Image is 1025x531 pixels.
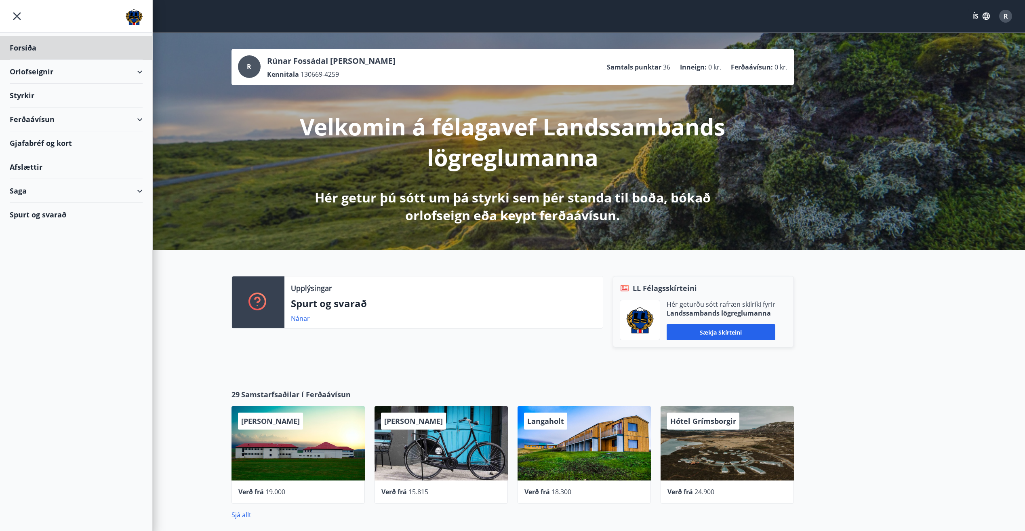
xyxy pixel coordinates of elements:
p: Velkomin á félagavef Landssambands lögreglumanna [299,111,726,173]
div: Afslættir [10,155,143,179]
span: 36 [663,63,670,72]
span: 19.000 [265,487,285,496]
span: Verð frá [667,487,693,496]
div: Saga [10,179,143,203]
p: Kennitala [267,70,299,79]
span: Hótel Grímsborgir [670,416,736,426]
span: Samstarfsaðilar í Ferðaávísun [241,389,351,400]
span: 29 [232,389,240,400]
span: Verð frá [524,487,550,496]
button: Sækja skírteini [667,324,775,340]
span: LL Félagsskírteini [633,283,697,293]
img: union_logo [126,9,143,25]
p: Upplýsingar [291,283,332,293]
span: 130669-4259 [301,70,339,79]
span: Langaholt [527,416,564,426]
span: Verð frá [238,487,264,496]
button: menu [10,9,24,23]
div: Gjafabréf og kort [10,131,143,155]
button: ÍS [968,9,994,23]
a: Sjá allt [232,510,251,519]
div: Spurt og svarað [10,203,143,226]
span: 24.900 [695,487,714,496]
span: R [1004,12,1008,21]
img: 1cqKbADZNYZ4wXUG0EC2JmCwhQh0Y6EN22Kw4FTY.png [626,307,654,333]
p: Rúnar Fossádal [PERSON_NAME] [267,55,396,67]
p: Inneign : [680,63,707,72]
span: Verð frá [381,487,407,496]
button: R [996,6,1015,26]
p: Spurt og svarað [291,297,596,310]
p: Samtals punktar [607,63,661,72]
div: Forsíða [10,36,143,60]
span: R [247,62,251,71]
p: Ferðaávísun : [731,63,773,72]
div: Ferðaávísun [10,107,143,131]
div: Styrkir [10,84,143,107]
span: [PERSON_NAME] [241,416,300,426]
span: 0 kr. [708,63,721,72]
p: Hér getur þú sótt um þá styrki sem þér standa til boða, bókað orlofseign eða keypt ferðaávísun. [299,189,726,224]
p: Landssambands lögreglumanna [667,309,775,318]
span: 18.300 [551,487,571,496]
a: Nánar [291,314,310,323]
span: 15.815 [408,487,428,496]
span: [PERSON_NAME] [384,416,443,426]
p: Hér geturðu sótt rafræn skilríki fyrir [667,300,775,309]
span: 0 kr. [775,63,787,72]
div: Orlofseignir [10,60,143,84]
